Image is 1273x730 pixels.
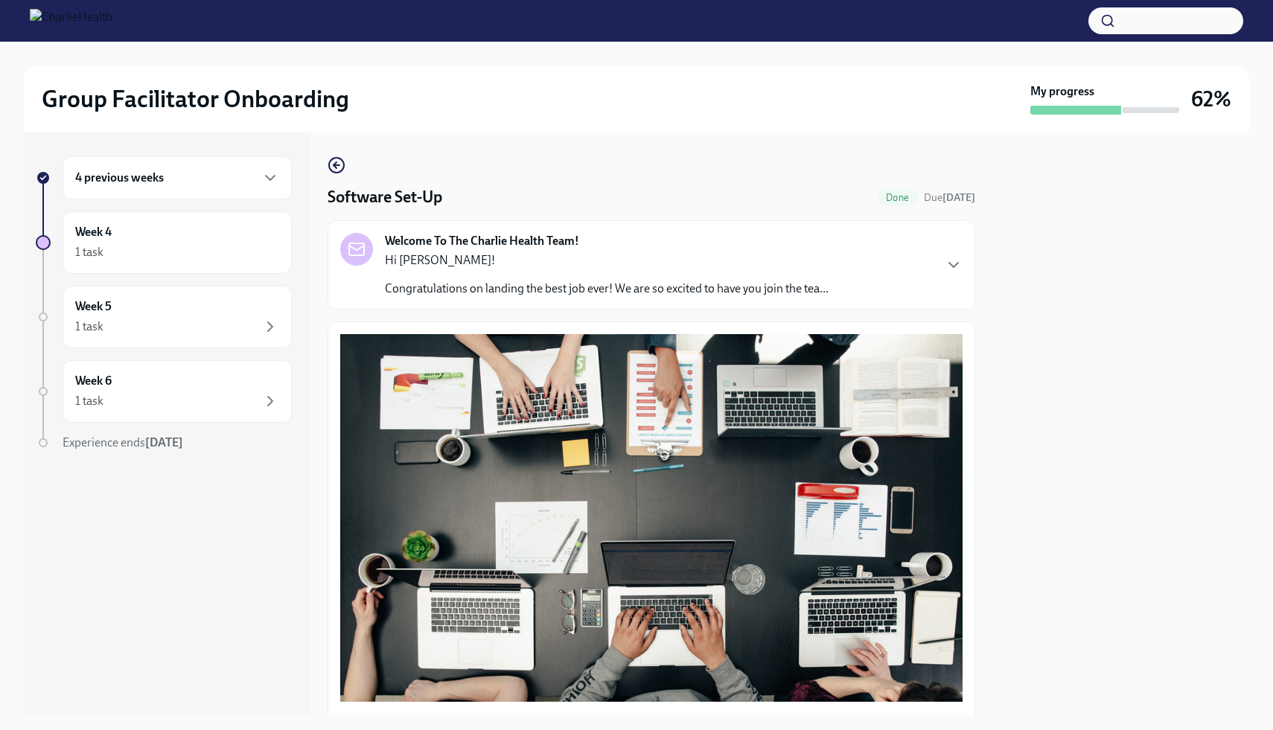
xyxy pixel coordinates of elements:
[942,191,975,204] strong: [DATE]
[75,224,112,240] h6: Week 4
[75,393,103,409] div: 1 task
[75,318,103,335] div: 1 task
[385,252,829,269] p: Hi [PERSON_NAME]!
[36,360,292,423] a: Week 61 task
[340,334,963,702] button: Zoom image
[924,191,975,204] span: Due
[328,186,442,208] h4: Software Set-Up
[75,298,112,315] h6: Week 5
[63,435,183,449] span: Experience ends
[145,435,183,449] strong: [DATE]
[63,156,292,199] div: 4 previous weeks
[385,233,579,249] strong: Welcome To The Charlie Health Team!
[75,244,103,260] div: 1 task
[1191,86,1231,112] h3: 62%
[1030,83,1094,100] strong: My progress
[385,281,829,297] p: Congratulations on landing the best job ever! We are so excited to have you join the tea...
[30,9,112,33] img: CharlieHealth
[36,286,292,348] a: Week 51 task
[75,170,164,186] h6: 4 previous weeks
[877,192,918,203] span: Done
[924,190,975,205] span: July 29th, 2025 09:00
[42,84,349,114] h2: Group Facilitator Onboarding
[36,211,292,274] a: Week 41 task
[75,373,112,389] h6: Week 6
